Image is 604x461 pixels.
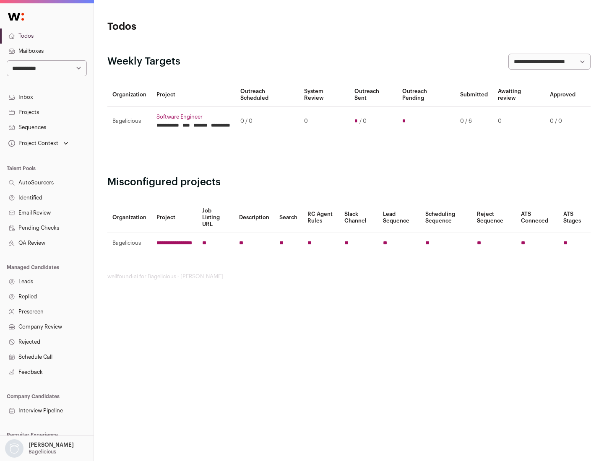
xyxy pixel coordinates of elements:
th: Reject Sequence [472,202,516,233]
td: 0 / 6 [455,107,493,136]
th: Search [274,202,302,233]
span: / 0 [359,118,367,124]
th: Organization [107,83,151,107]
p: Bagelicious [29,448,56,455]
th: Awaiting review [493,83,545,107]
th: Outreach Pending [397,83,455,107]
h2: Weekly Targets [107,55,180,68]
footer: wellfound:ai for Bagelicious - [PERSON_NAME] [107,273,591,280]
th: Organization [107,202,151,233]
th: RC Agent Rules [302,202,339,233]
p: [PERSON_NAME] [29,442,74,448]
th: Project [151,202,197,233]
h2: Misconfigured projects [107,176,591,189]
img: Wellfound [3,8,29,25]
td: 0 / 0 [545,107,581,136]
a: Software Engineer [156,114,230,120]
th: Outreach Sent [349,83,398,107]
button: Open dropdown [3,439,75,458]
div: Project Context [7,140,58,147]
th: Submitted [455,83,493,107]
th: Approved [545,83,581,107]
th: System Review [299,83,349,107]
button: Open dropdown [7,137,70,149]
td: 0 / 0 [235,107,299,136]
th: Description [234,202,274,233]
td: Bagelicious [107,107,151,136]
th: Project [151,83,235,107]
th: Slack Channel [339,202,378,233]
h1: Todos [107,20,268,34]
th: Outreach Scheduled [235,83,299,107]
td: Bagelicious [107,233,151,254]
td: 0 [299,107,349,136]
img: nopic.png [5,439,23,458]
th: Job Listing URL [197,202,234,233]
th: Lead Sequence [378,202,420,233]
th: ATS Conneced [516,202,558,233]
th: Scheduling Sequence [420,202,472,233]
td: 0 [493,107,545,136]
th: ATS Stages [558,202,591,233]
